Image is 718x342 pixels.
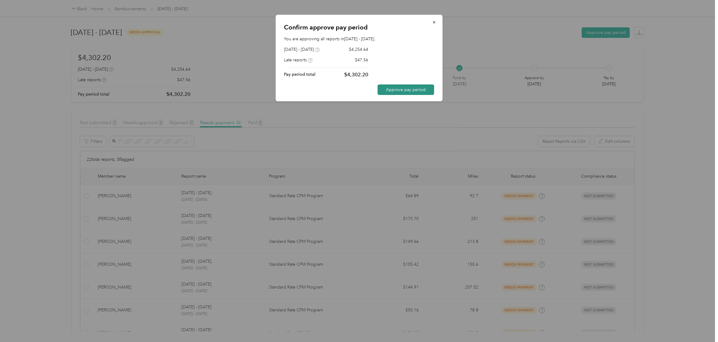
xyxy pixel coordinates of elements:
[284,71,316,78] p: Pay period total
[377,84,434,95] button: Approve pay period
[284,36,434,42] p: You are approving all reports in [DATE] - [DATE] .
[349,46,368,53] p: $4,254.64
[684,308,718,342] iframe: Everlance-gr Chat Button Frame
[284,46,319,53] div: [DATE] - [DATE]
[284,23,434,32] p: Confirm approve pay period
[284,57,312,63] div: Late reports
[355,57,368,63] p: $47.56
[344,71,368,78] p: $4,302.20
